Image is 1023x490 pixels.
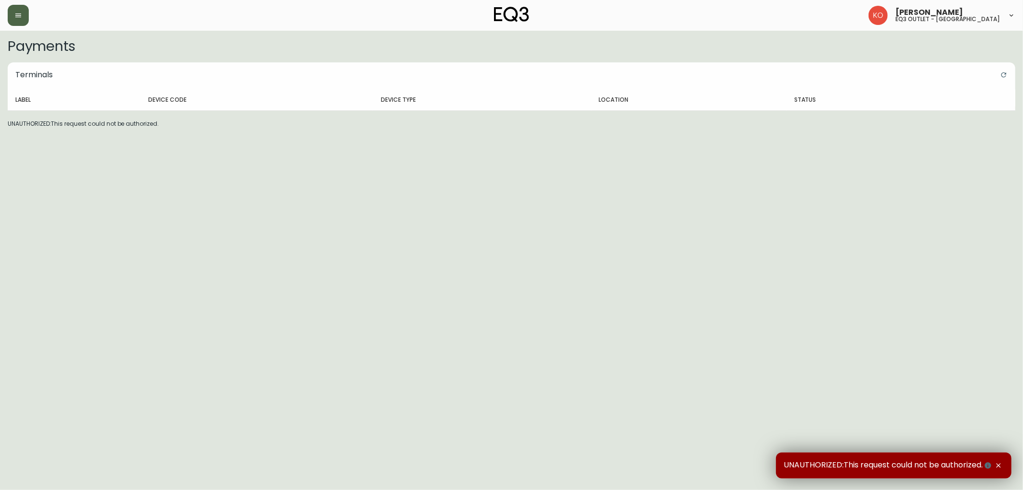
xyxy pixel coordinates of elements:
th: Label [8,89,141,110]
th: Device Type [373,89,591,110]
th: Status [787,89,949,110]
th: Location [591,89,787,110]
img: logo [494,7,529,22]
span: UNAUTHORIZED:This request could not be authorized. [784,460,993,471]
h5: eq3 outlet - [GEOGRAPHIC_DATA] [895,16,1000,22]
div: UNAUTHORIZED:This request could not be authorized. [2,57,1021,134]
img: 9beb5e5239b23ed26e0d832b1b8f6f2a [869,6,888,25]
h5: Terminals [8,62,60,87]
span: [PERSON_NAME] [895,9,963,16]
h2: Payments [8,38,1015,54]
table: devices table [8,89,1015,111]
th: Device Code [141,89,373,110]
